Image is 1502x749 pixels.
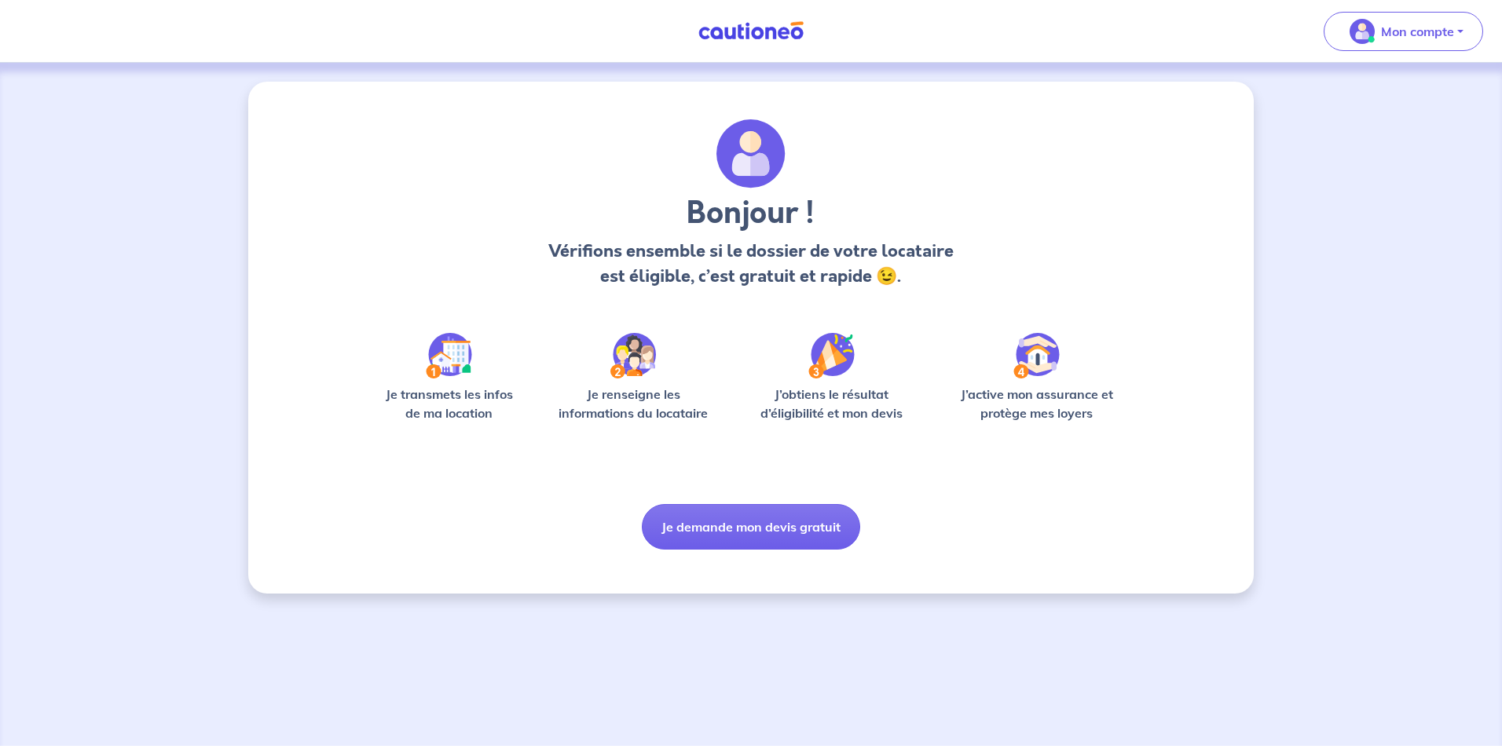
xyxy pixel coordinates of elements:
[692,21,810,41] img: Cautioneo
[1350,19,1375,44] img: illu_account_valid_menu.svg
[642,504,860,550] button: Je demande mon devis gratuit
[426,333,472,378] img: /static/90a569abe86eec82015bcaae536bd8e6/Step-1.svg
[549,385,718,422] p: Je renseigne les informations du locataire
[1324,12,1483,51] button: illu_account_valid_menu.svgMon compte
[544,239,958,289] p: Vérifions ensemble si le dossier de votre locataire est éligible, c’est gratuit et rapide 😉.
[945,385,1128,422] p: J’active mon assurance et protège mes loyers
[1381,22,1454,41] p: Mon compte
[716,119,786,188] img: archivate
[544,195,958,232] h3: Bonjour !
[808,333,855,378] img: /static/f3e743aab9439237c3e2196e4328bba9/Step-3.svg
[374,385,524,422] p: Je transmets les infos de ma location
[610,333,656,378] img: /static/c0a346edaed446bb123850d2d04ad552/Step-2.svg
[1013,333,1060,378] img: /static/bfff1cf634d835d9112899e6a3df1a5d/Step-4.svg
[743,385,921,422] p: J’obtiens le résultat d’éligibilité et mon devis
